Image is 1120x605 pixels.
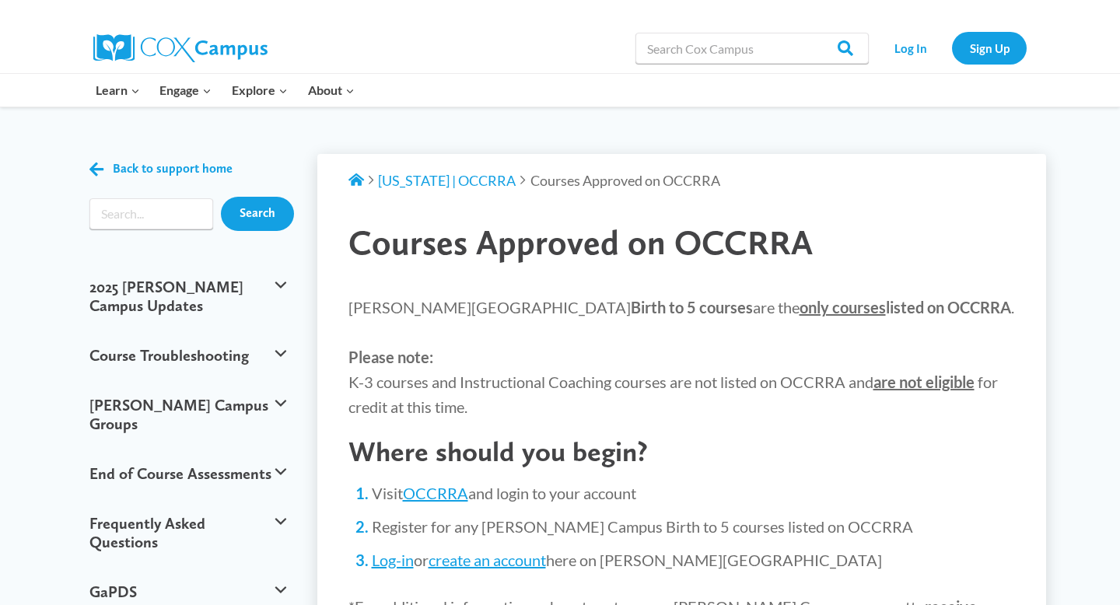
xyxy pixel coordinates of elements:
span: Courses Approved on OCCRRA [348,222,813,263]
span: Courses Approved on OCCRRA [530,172,720,189]
a: Support Home [348,172,364,189]
a: Log In [877,32,944,64]
span: About [308,80,355,100]
nav: Primary Navigation [86,74,364,107]
strong: listed on OCCRRA [800,298,1011,316]
a: Back to support home [89,158,233,180]
form: Search form [89,198,213,229]
a: Log-in [372,551,414,569]
button: 2025 [PERSON_NAME] Campus Updates [82,262,294,330]
p: [PERSON_NAME][GEOGRAPHIC_DATA] are the . K-3 courses and Instructional Coaching courses are not l... [348,295,1016,419]
span: Engage [159,80,212,100]
a: [US_STATE] | OCCRRA [378,172,516,189]
button: [PERSON_NAME] Campus Groups [82,380,294,449]
input: Search Cox Campus [635,33,869,64]
li: or here on [PERSON_NAME][GEOGRAPHIC_DATA] [372,549,1016,571]
span: only courses [800,298,886,316]
strong: Birth to 5 courses [631,298,753,316]
nav: Secondary Navigation [877,32,1027,64]
li: Visit and login to your account [372,482,1016,504]
button: Course Troubleshooting [82,330,294,380]
li: Register for any [PERSON_NAME] Campus Birth to 5 courses listed on OCCRRA [372,516,1016,537]
button: End of Course Assessments [82,449,294,498]
a: OCCRRA [403,484,468,502]
h2: Where should you begin? [348,435,1016,468]
span: Back to support home [113,162,233,177]
img: Cox Campus [93,34,268,62]
span: Learn [96,80,140,100]
strong: are not eligible [873,372,975,391]
input: Search [221,197,294,231]
button: Frequently Asked Questions [82,498,294,567]
strong: Please note: [348,348,433,366]
a: Sign Up [952,32,1027,64]
input: Search input [89,198,213,229]
a: create an account [429,551,546,569]
span: Explore [232,80,288,100]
